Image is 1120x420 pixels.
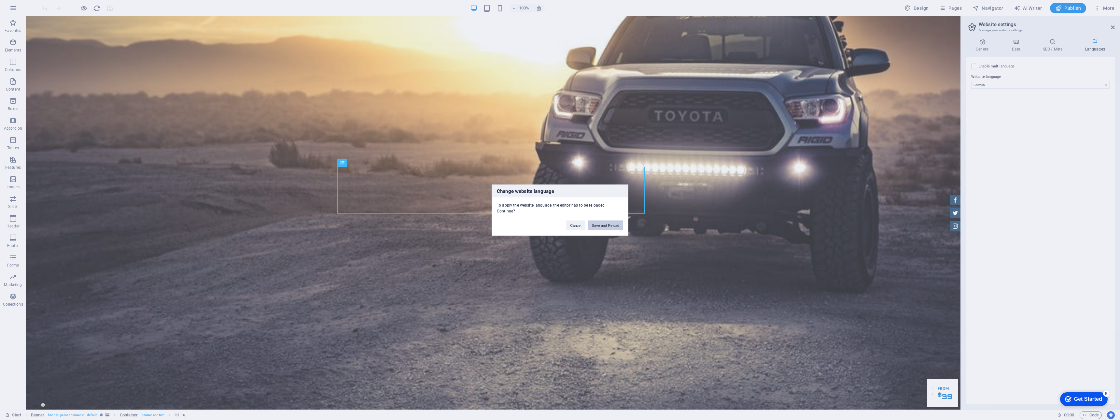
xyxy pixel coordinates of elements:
button: Save and Reload [588,220,623,230]
button: 1 [15,387,19,391]
button: Cancel [566,220,585,230]
div: 5 [48,1,55,8]
div: Get Started 5 items remaining, 0% complete [5,3,53,17]
h3: Change website language [492,185,628,197]
div: Get Started [19,7,47,13]
div: To apply the website language, the editor has to be reloaded. Continue? [492,197,628,214]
